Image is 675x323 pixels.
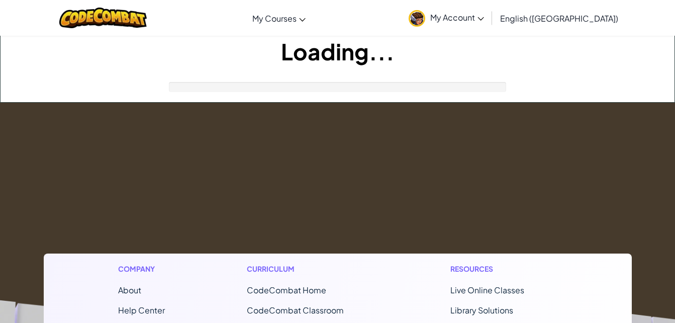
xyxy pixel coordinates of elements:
h1: Loading... [1,36,674,67]
img: avatar [409,10,425,27]
a: My Courses [247,5,311,32]
span: CodeCombat Home [247,285,326,295]
a: English ([GEOGRAPHIC_DATA]) [495,5,623,32]
a: Library Solutions [450,305,513,315]
h1: Curriculum [247,264,368,274]
a: Help Center [118,305,165,315]
a: My Account [404,2,489,34]
h1: Company [118,264,165,274]
span: My Account [430,12,484,23]
span: English ([GEOGRAPHIC_DATA]) [500,13,618,24]
img: CodeCombat logo [59,8,147,28]
a: CodeCombat Classroom [247,305,344,315]
span: My Courses [252,13,297,24]
h1: Resources [450,264,557,274]
a: About [118,285,141,295]
a: Live Online Classes [450,285,524,295]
